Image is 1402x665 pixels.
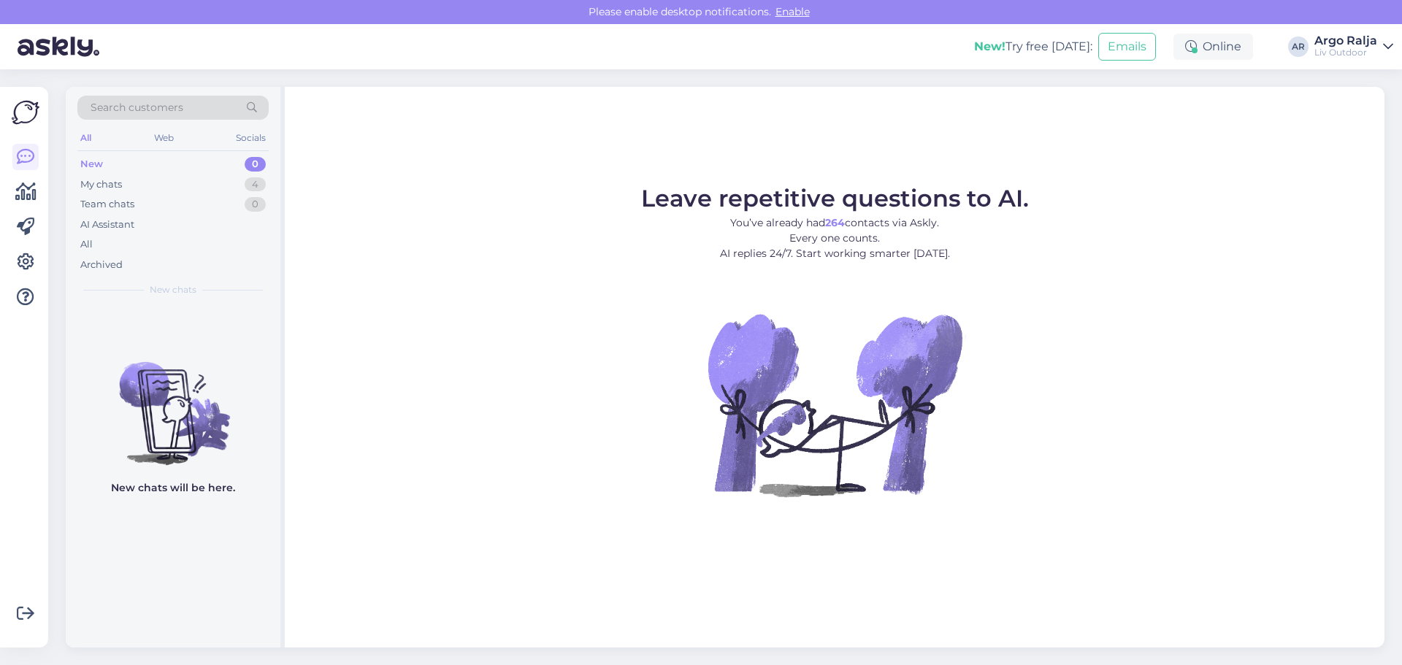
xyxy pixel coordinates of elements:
[245,197,266,212] div: 0
[80,258,123,272] div: Archived
[1288,36,1309,57] div: AR
[974,38,1092,55] div: Try free [DATE]:
[66,336,280,467] img: No chats
[151,128,177,147] div: Web
[91,100,183,115] span: Search customers
[1314,47,1377,58] div: Liv Outdoor
[1314,35,1393,58] a: Argo RaljaLiv Outdoor
[245,177,266,192] div: 4
[80,218,134,232] div: AI Assistant
[77,128,94,147] div: All
[825,216,845,229] b: 264
[150,283,196,296] span: New chats
[1173,34,1253,60] div: Online
[80,157,103,172] div: New
[233,128,269,147] div: Socials
[703,273,966,536] img: No Chat active
[80,197,134,212] div: Team chats
[80,177,122,192] div: My chats
[974,39,1005,53] b: New!
[771,5,814,18] span: Enable
[12,99,39,126] img: Askly Logo
[245,157,266,172] div: 0
[641,215,1029,261] p: You’ve already had contacts via Askly. Every one counts. AI replies 24/7. Start working smarter [...
[111,480,235,496] p: New chats will be here.
[641,184,1029,212] span: Leave repetitive questions to AI.
[1314,35,1377,47] div: Argo Ralja
[80,237,93,252] div: All
[1098,33,1156,61] button: Emails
